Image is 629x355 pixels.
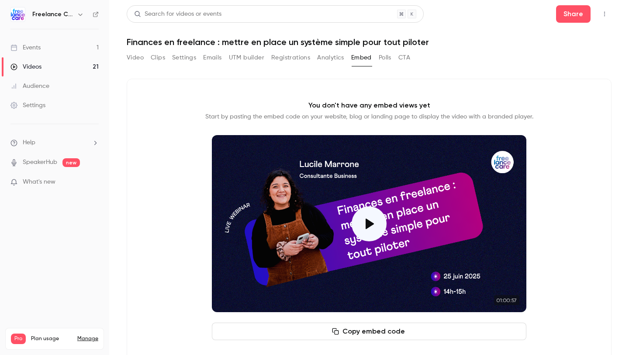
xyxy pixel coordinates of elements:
[10,82,49,90] div: Audience
[31,335,72,342] span: Plan usage
[151,51,165,65] button: Clips
[229,51,264,65] button: UTM builder
[88,178,99,186] iframe: Noticeable Trigger
[32,10,73,19] h6: Freelance Care
[398,51,410,65] button: CTA
[23,138,35,147] span: Help
[271,51,310,65] button: Registrations
[10,63,41,71] div: Videos
[23,158,57,167] a: SpeakerHub
[212,323,526,340] button: Copy embed code
[134,10,221,19] div: Search for videos or events
[172,51,196,65] button: Settings
[77,335,98,342] a: Manage
[10,43,41,52] div: Events
[127,37,612,47] h1: Finances en freelance : mettre en place un système simple pour tout piloter
[205,112,533,121] p: Start by pasting the embed code on your website, blog or landing page to display the video with a...
[352,206,387,241] button: Play video
[212,135,526,312] section: Cover
[379,51,391,65] button: Polls
[494,295,519,305] time: 01:00:57
[308,100,430,111] p: You don't have any embed views yet
[127,51,144,65] button: Video
[11,7,25,21] img: Freelance Care
[62,158,80,167] span: new
[317,51,344,65] button: Analytics
[203,51,221,65] button: Emails
[11,334,26,344] span: Pro
[351,51,372,65] button: Embed
[10,138,99,147] li: help-dropdown-opener
[10,101,45,110] div: Settings
[556,5,591,23] button: Share
[23,177,55,187] span: What's new
[598,7,612,21] button: Top Bar Actions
